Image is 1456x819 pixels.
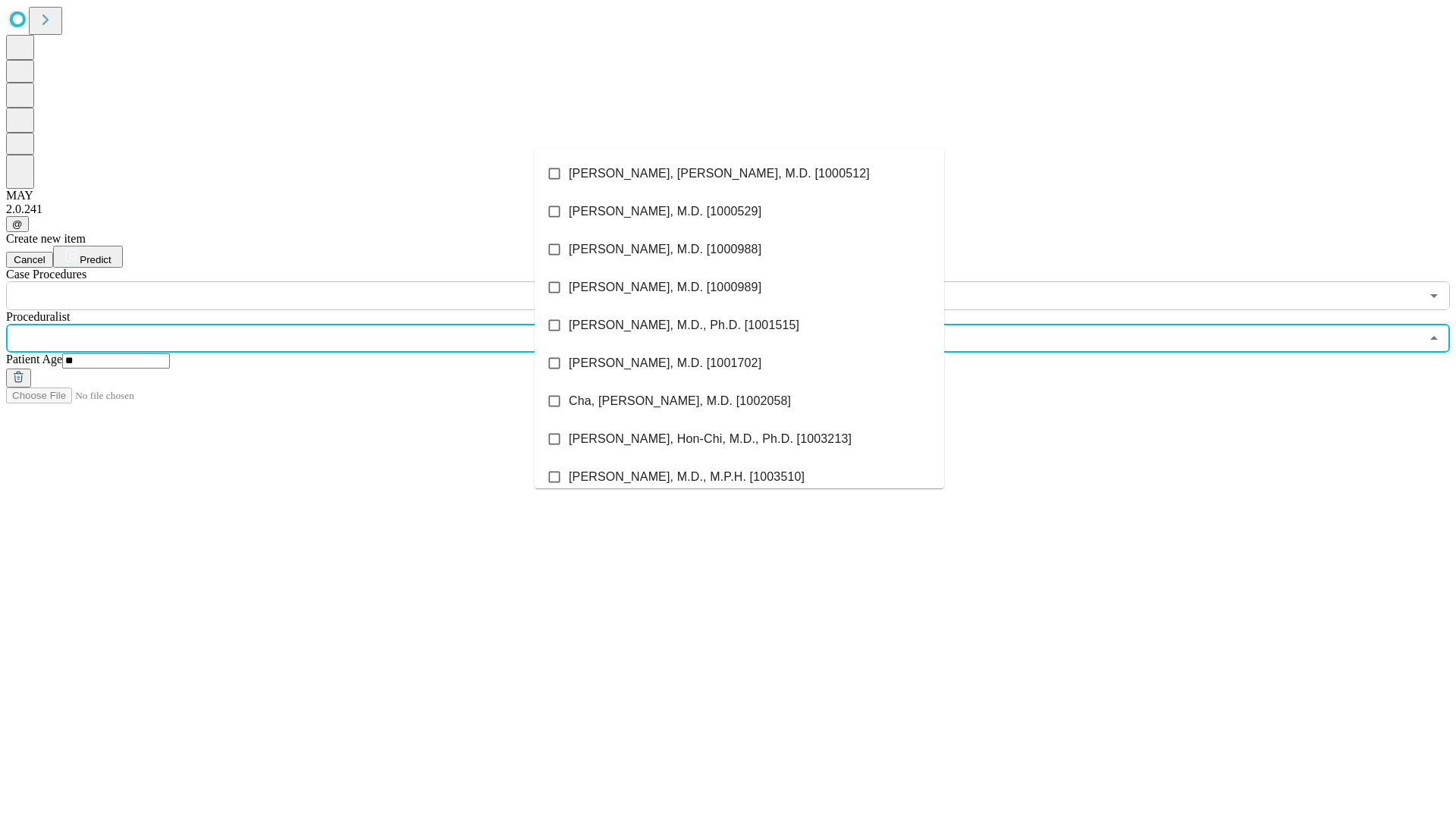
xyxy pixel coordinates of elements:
[1423,285,1445,306] button: Open
[6,202,1450,216] div: 2.0.241
[569,392,791,410] span: Cha, [PERSON_NAME], M.D. [1002058]
[6,353,62,366] span: Patient Age
[53,246,123,268] button: Predict
[12,218,23,230] span: @
[80,254,111,265] span: Predict
[6,252,53,268] button: Cancel
[569,240,761,259] span: [PERSON_NAME], M.D. [1000988]
[569,165,870,183] span: [PERSON_NAME], [PERSON_NAME], M.D. [1000512]
[569,468,805,486] span: [PERSON_NAME], M.D., M.P.H. [1003510]
[1423,328,1445,349] button: Close
[6,310,70,323] span: Proceduralist
[6,232,86,245] span: Create new item
[6,268,86,281] span: Scheduled Procedure
[569,278,761,297] span: [PERSON_NAME], M.D. [1000989]
[569,430,852,448] span: [PERSON_NAME], Hon-Chi, M.D., Ph.D. [1003213]
[569,354,761,372] span: [PERSON_NAME], M.D. [1001702]
[569,202,761,221] span: [PERSON_NAME], M.D. [1000529]
[6,216,29,232] button: @
[569,316,799,334] span: [PERSON_NAME], M.D., Ph.D. [1001515]
[6,189,1450,202] div: MAY
[14,254,45,265] span: Cancel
